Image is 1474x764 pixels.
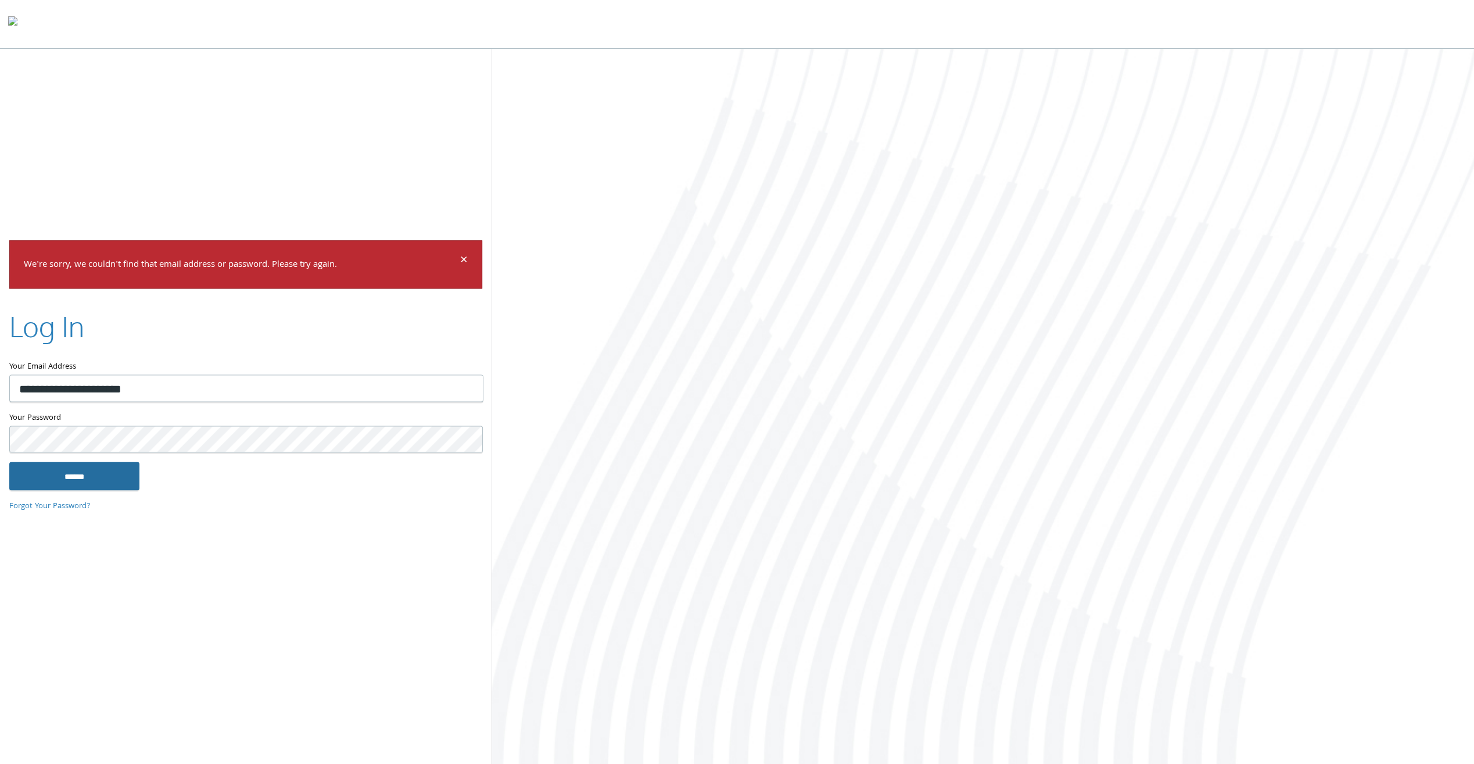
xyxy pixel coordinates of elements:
h2: Log In [9,307,84,346]
label: Your Password [9,411,482,426]
p: We're sorry, we couldn't find that email address or password. Please try again. [24,257,458,274]
span: × [460,250,468,273]
a: Forgot Your Password? [9,500,91,513]
button: Dismiss alert [460,255,468,269]
img: todyl-logo-dark.svg [8,12,17,35]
